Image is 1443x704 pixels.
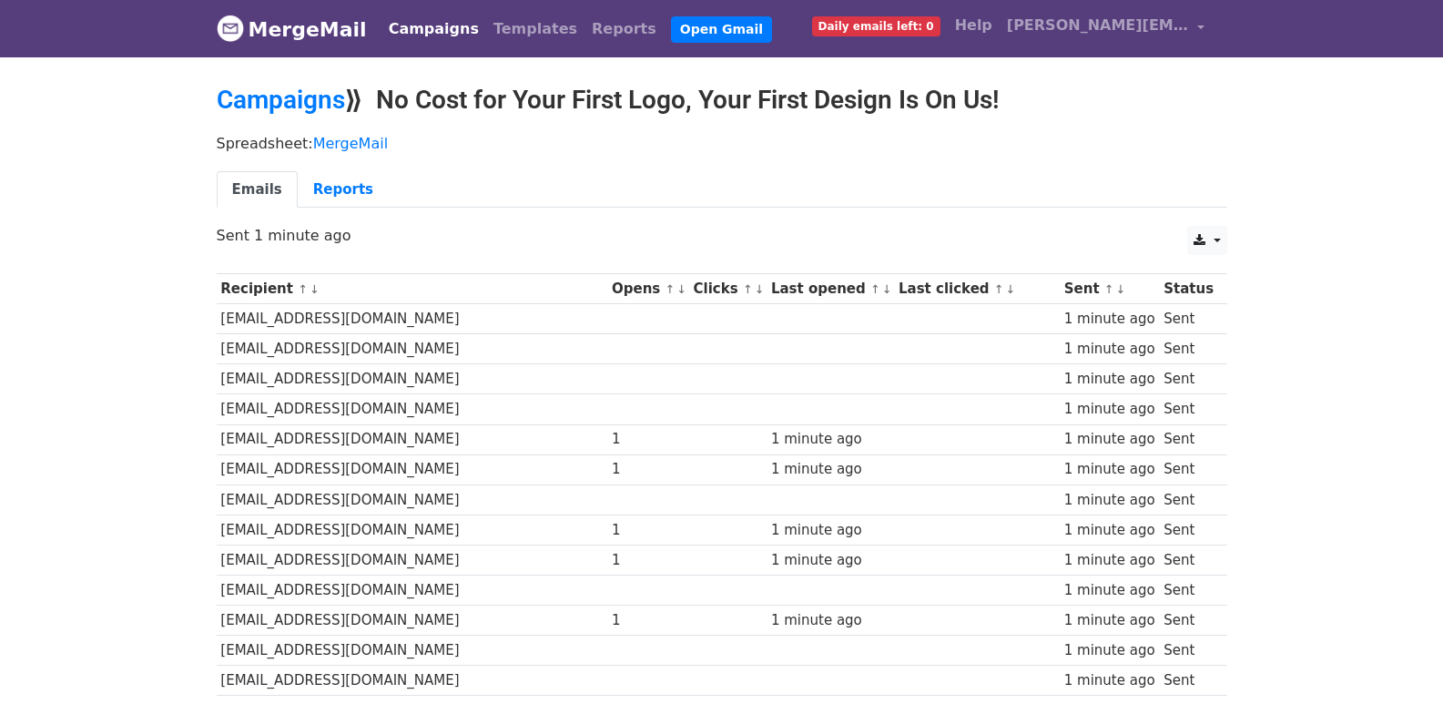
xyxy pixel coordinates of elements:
[767,274,894,304] th: Last opened
[1159,515,1217,545] td: Sent
[217,304,608,334] td: [EMAIL_ADDRESS][DOMAIN_NAME]
[1064,610,1155,631] div: 1 minute ago
[217,334,608,364] td: [EMAIL_ADDRESS][DOMAIN_NAME]
[217,226,1227,245] p: Sent 1 minute ago
[217,85,1227,116] h2: ⟫ No Cost for Your First Logo, Your First Design Is On Us!
[743,282,753,296] a: ↑
[771,610,889,631] div: 1 minute ago
[1352,617,1443,704] iframe: Chat Widget
[217,364,608,394] td: [EMAIL_ADDRESS][DOMAIN_NAME]
[1064,550,1155,571] div: 1 minute ago
[1064,399,1155,420] div: 1 minute ago
[381,11,486,47] a: Campaigns
[217,485,608,515] td: [EMAIL_ADDRESS][DOMAIN_NAME]
[217,10,367,48] a: MergeMail
[217,454,608,485] td: [EMAIL_ADDRESS][DOMAIN_NAME]
[689,274,767,304] th: Clicks
[1159,454,1217,485] td: Sent
[1159,304,1217,334] td: Sent
[771,520,889,541] div: 1 minute ago
[217,85,345,115] a: Campaigns
[313,135,388,152] a: MergeMail
[217,576,608,606] td: [EMAIL_ADDRESS][DOMAIN_NAME]
[894,274,1060,304] th: Last clicked
[1000,7,1213,50] a: [PERSON_NAME][EMAIL_ADDRESS][DOMAIN_NAME]
[1064,369,1155,390] div: 1 minute ago
[1064,459,1155,480] div: 1 minute ago
[607,274,689,304] th: Opens
[217,545,608,575] td: [EMAIL_ADDRESS][DOMAIN_NAME]
[1159,485,1217,515] td: Sent
[1159,606,1217,636] td: Sent
[1064,339,1155,360] div: 1 minute ago
[1159,394,1217,424] td: Sent
[1064,670,1155,691] div: 1 minute ago
[812,16,940,36] span: Daily emails left: 0
[612,550,685,571] div: 1
[994,282,1004,296] a: ↑
[217,134,1227,153] p: Spreadsheet:
[1159,364,1217,394] td: Sent
[771,459,889,480] div: 1 minute ago
[1104,282,1114,296] a: ↑
[1060,274,1159,304] th: Sent
[676,282,686,296] a: ↓
[1064,580,1155,601] div: 1 minute ago
[217,515,608,545] td: [EMAIL_ADDRESS][DOMAIN_NAME]
[217,666,608,696] td: [EMAIL_ADDRESS][DOMAIN_NAME]
[1116,282,1126,296] a: ↓
[1006,282,1016,296] a: ↓
[1159,576,1217,606] td: Sent
[870,282,880,296] a: ↑
[1159,666,1217,696] td: Sent
[486,11,584,47] a: Templates
[1064,490,1155,511] div: 1 minute ago
[771,429,889,450] div: 1 minute ago
[948,7,1000,44] a: Help
[1064,520,1155,541] div: 1 minute ago
[217,15,244,42] img: MergeMail logo
[298,171,389,209] a: Reports
[771,550,889,571] div: 1 minute ago
[1007,15,1189,36] span: [PERSON_NAME][EMAIL_ADDRESS][DOMAIN_NAME]
[217,636,608,666] td: [EMAIL_ADDRESS][DOMAIN_NAME]
[805,7,948,44] a: Daily emails left: 0
[1159,274,1217,304] th: Status
[1159,334,1217,364] td: Sent
[1064,429,1155,450] div: 1 minute ago
[882,282,892,296] a: ↓
[298,282,308,296] a: ↑
[755,282,765,296] a: ↓
[217,274,608,304] th: Recipient
[612,520,685,541] div: 1
[612,610,685,631] div: 1
[1159,424,1217,454] td: Sent
[1064,640,1155,661] div: 1 minute ago
[1159,636,1217,666] td: Sent
[217,424,608,454] td: [EMAIL_ADDRESS][DOMAIN_NAME]
[584,11,664,47] a: Reports
[671,16,772,43] a: Open Gmail
[612,459,685,480] div: 1
[612,429,685,450] div: 1
[1064,309,1155,330] div: 1 minute ago
[217,394,608,424] td: [EMAIL_ADDRESS][DOMAIN_NAME]
[310,282,320,296] a: ↓
[217,171,298,209] a: Emails
[217,606,608,636] td: [EMAIL_ADDRESS][DOMAIN_NAME]
[1159,545,1217,575] td: Sent
[666,282,676,296] a: ↑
